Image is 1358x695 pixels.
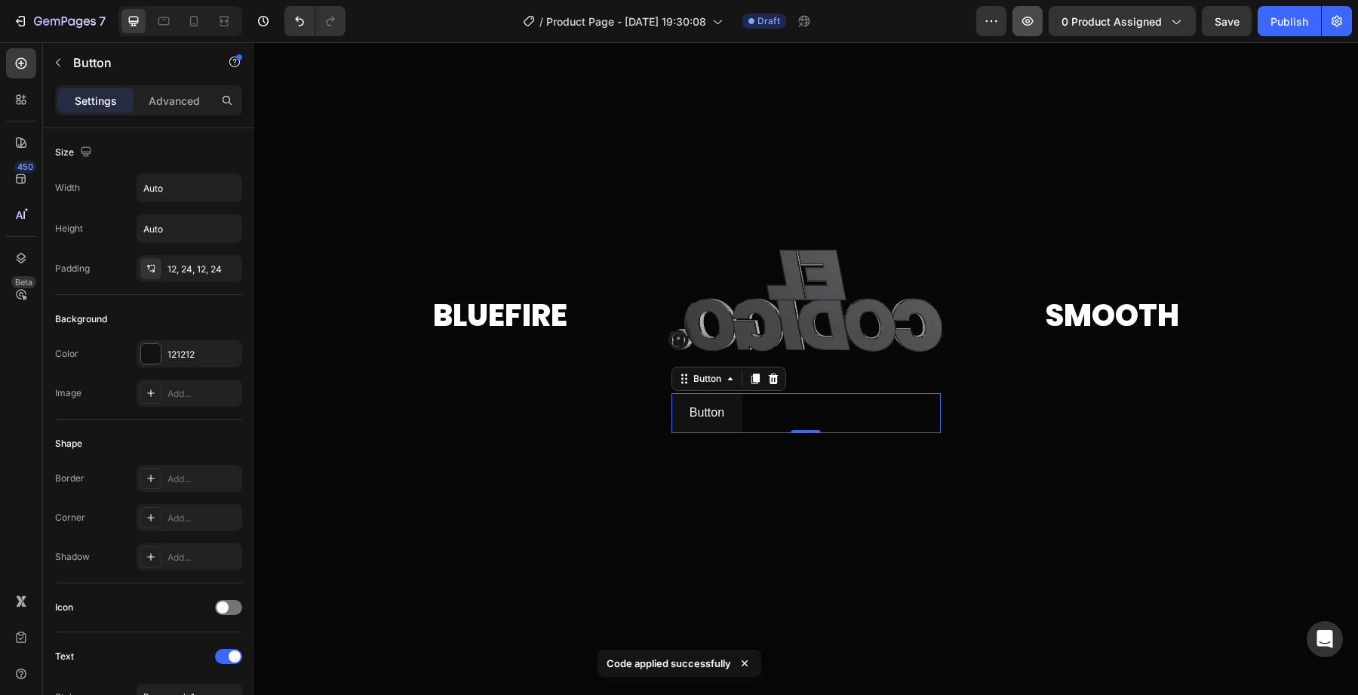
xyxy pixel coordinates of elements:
div: Border [55,472,84,485]
div: Add... [167,387,238,401]
p: Code applied successfully [607,656,731,671]
div: Add... [167,512,238,525]
div: Height [55,222,83,235]
p: Button [73,54,201,72]
button: Publish [1258,6,1321,36]
div: Shape [55,437,82,451]
div: Undo/Redo [284,6,346,36]
input: Auto [137,174,241,201]
div: 450 [14,161,36,173]
div: Add... [167,551,238,564]
span: Draft [757,14,780,28]
div: Size [55,143,95,163]
p: Settings [75,93,117,109]
div: 121212 [167,348,238,361]
div: Text [55,650,74,663]
div: Width [55,181,80,195]
h2: Smooth [711,174,1004,294]
span: / [539,14,543,29]
div: Image [55,386,81,400]
p: Button [435,360,470,382]
div: Padding [55,262,90,275]
div: Color [55,347,78,361]
div: Open Intercom Messenger [1307,621,1343,657]
div: Beta [11,276,36,288]
div: 12, 24, 12, 24 [167,263,238,276]
div: Add... [167,472,238,486]
div: Button [436,330,470,343]
button: 0 product assigned [1049,6,1196,36]
div: Corner [55,511,85,524]
button: <p>Button</p> [417,351,488,391]
button: Save [1202,6,1252,36]
span: 0 product assigned [1062,14,1162,29]
div: Publish [1270,14,1308,29]
input: Auto [137,215,241,242]
span: Product Page - [DATE] 19:30:08 [546,14,706,29]
div: Icon [55,601,73,614]
div: Rich Text Editor. Editing area: main [435,360,470,382]
div: Shadow [55,550,90,564]
span: Save [1215,15,1240,28]
p: Advanced [149,93,200,109]
button: 7 [6,6,112,36]
iframe: Design area [254,42,1358,695]
div: Background [55,312,107,326]
p: 7 [99,12,106,30]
